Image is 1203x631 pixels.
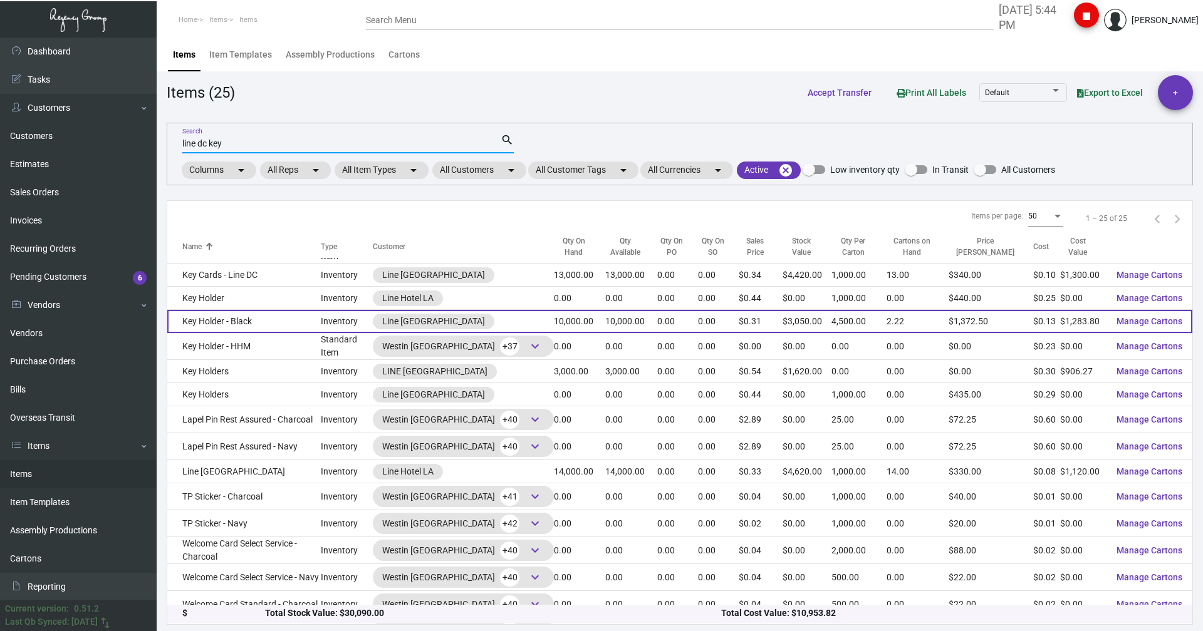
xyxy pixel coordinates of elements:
span: +41 [500,488,519,506]
td: $0.00 [783,433,831,460]
td: 0.00 [657,264,699,287]
span: Items [239,16,258,24]
td: 1,000.00 [831,483,887,510]
td: 0.00 [657,510,699,537]
th: Customer [373,236,554,259]
td: Inventory [321,360,373,383]
div: Westin [GEOGRAPHIC_DATA] [382,437,544,456]
td: 0.00 [554,483,605,510]
td: 0.00 [657,433,699,460]
td: Inventory [321,591,373,618]
button: Manage Cartons [1107,360,1192,382]
td: 0.00 [698,406,739,433]
td: $72.25 [949,433,1033,460]
td: 0.00 [657,406,699,433]
mat-icon: arrow_drop_down [406,163,421,178]
td: 0.00 [605,383,657,406]
td: $330.00 [949,460,1033,483]
span: Low inventory qty [830,162,900,177]
label: [DATE] 5:44 PM [999,3,1065,33]
span: Manage Cartons [1117,341,1182,351]
td: 1,000.00 [831,264,887,287]
mat-icon: arrow_drop_down [711,163,726,178]
span: keyboard_arrow_down [528,339,543,354]
td: 0.00 [887,537,949,564]
button: Accept Transfer [798,81,882,104]
span: Home [179,16,197,24]
td: $0.00 [1060,564,1106,591]
td: $0.00 [783,564,831,591]
td: 10,000.00 [605,310,657,333]
td: $0.00 [1060,406,1106,433]
span: Manage Cartons [1117,293,1182,303]
td: $0.00 [1060,537,1106,564]
span: Manage Cartons [1117,466,1182,476]
span: Export to Excel [1077,88,1143,98]
td: 0.00 [657,287,699,310]
td: 0.00 [605,483,657,510]
td: $0.54 [739,360,783,383]
button: Manage Cartons [1107,512,1192,535]
mat-icon: arrow_drop_down [308,163,323,178]
td: $0.00 [783,537,831,564]
td: 14,000.00 [605,460,657,483]
div: Qty Per Carton [831,236,887,259]
td: $4,620.00 [783,460,831,483]
button: Manage Cartons [1107,335,1192,357]
td: TP Sticker - Navy [167,510,321,537]
td: 0.00 [554,287,605,310]
span: Default [985,88,1009,97]
div: Items per page: [971,210,1023,222]
td: Lapel Pin Rest Assured - Charcoal [167,406,321,433]
button: stop [1074,3,1099,28]
button: Manage Cartons [1107,539,1192,562]
td: $0.00 [783,333,831,360]
td: $1,620.00 [783,360,831,383]
div: Qty On SO [698,236,727,259]
td: Key Holders [167,360,321,383]
td: 0.00 [657,537,699,564]
span: Manage Cartons [1117,316,1182,326]
td: $435.00 [949,383,1033,406]
td: $0.60 [1033,433,1060,460]
img: admin@bootstrapmaster.com [1104,9,1127,31]
button: Manage Cartons [1107,593,1192,615]
button: Export to Excel [1067,81,1153,104]
span: keyboard_arrow_down [528,489,543,504]
span: +40 [500,411,519,429]
td: $0.00 [1060,287,1106,310]
button: Manage Cartons [1107,408,1192,431]
mat-chip: All Customers [432,162,526,179]
div: Item Templates [209,48,272,61]
div: Sales Price [739,236,771,259]
td: Inventory [321,287,373,310]
i: stop [1079,9,1094,24]
td: Key Holders [167,383,321,406]
mat-chip: Active [737,162,801,179]
div: Stock Value [783,236,831,259]
td: Key Holder - Black [167,310,321,333]
td: $1,300.00 [1060,264,1106,287]
td: Key Holder - HHM [167,333,321,360]
td: 0.00 [554,510,605,537]
td: $440.00 [949,287,1033,310]
td: $0.00 [1060,483,1106,510]
td: 0.00 [698,333,739,360]
div: Stock Value [783,236,820,259]
span: Print All Labels [897,88,966,98]
td: 13.00 [887,264,949,287]
div: Qty On PO [657,236,687,259]
div: Cost Value [1060,236,1095,259]
div: Qty On Hand [554,236,594,259]
mat-select: Items per page: [1028,212,1063,221]
td: 0.00 [657,383,699,406]
div: Cartons on Hand [887,236,949,259]
div: Qty Available [605,236,646,259]
span: Manage Cartons [1117,491,1182,501]
div: Line Hotel LA [382,465,434,478]
td: $2.89 [739,433,783,460]
td: Inventory [321,564,373,591]
span: keyboard_arrow_down [528,412,543,427]
td: $0.00 [949,360,1033,383]
span: +40 [500,541,519,560]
